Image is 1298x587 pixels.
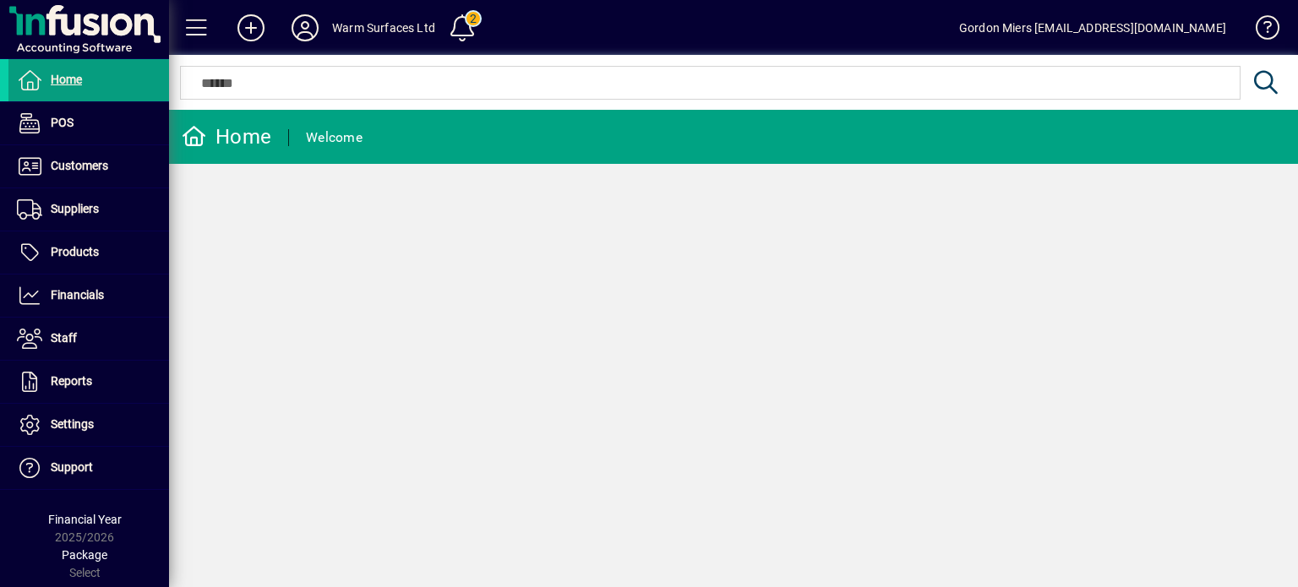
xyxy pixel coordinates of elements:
span: Products [51,245,99,258]
a: Support [8,447,169,489]
span: Suppliers [51,202,99,215]
a: Settings [8,404,169,446]
span: Support [51,460,93,474]
button: Add [224,13,278,43]
a: Reports [8,361,169,403]
a: Knowledge Base [1243,3,1277,58]
span: Financial Year [48,513,122,526]
span: POS [51,116,74,129]
span: Customers [51,159,108,172]
span: Financials [51,288,104,302]
button: Profile [278,13,332,43]
a: Staff [8,318,169,360]
a: Customers [8,145,169,188]
a: Suppliers [8,188,169,231]
span: Settings [51,417,94,431]
a: Financials [8,274,169,317]
div: Welcome [306,124,363,151]
div: Home [182,123,271,150]
div: Warm Surfaces Ltd [332,14,435,41]
a: POS [8,102,169,144]
a: Products [8,231,169,274]
span: Staff [51,331,77,345]
div: Gordon Miers [EMAIL_ADDRESS][DOMAIN_NAME] [959,14,1226,41]
span: Reports [51,374,92,388]
span: Package [62,548,107,562]
span: Home [51,73,82,86]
